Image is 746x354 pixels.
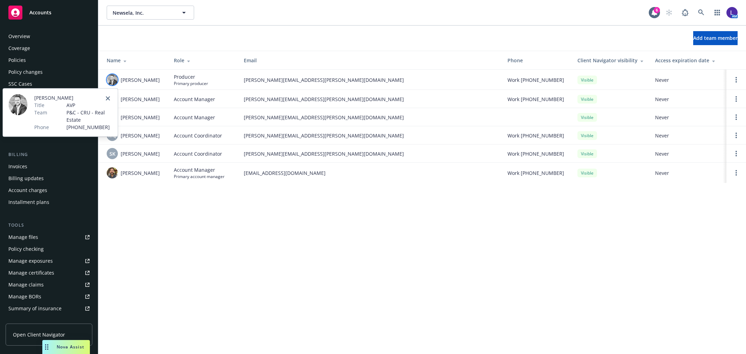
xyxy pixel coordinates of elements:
img: employee photo [8,94,27,115]
button: Add team member [693,31,738,45]
span: [EMAIL_ADDRESS][DOMAIN_NAME] [244,169,496,177]
span: Team [34,109,47,116]
span: Producer [174,73,208,80]
a: Open options [732,149,740,158]
span: Primary account manager [174,174,225,179]
img: photo [726,7,738,18]
a: Coverage [6,43,92,54]
a: Overview [6,31,92,42]
span: Nova Assist [57,344,84,350]
a: Policy changes [6,66,92,78]
span: Never [655,114,721,121]
div: Billing updates [8,173,44,184]
a: Installment plans [6,197,92,208]
span: [PHONE_NUMBER] [66,123,112,131]
div: Role [174,57,233,64]
span: Work [PHONE_NUMBER] [507,169,564,177]
span: [PERSON_NAME] [121,132,160,139]
div: Manage files [8,232,38,243]
div: Visible [577,113,597,122]
a: Billing updates [6,173,92,184]
span: Work [PHONE_NUMBER] [507,76,564,84]
div: Visible [577,169,597,177]
div: Visible [577,76,597,84]
a: Search [694,6,708,20]
a: Manage claims [6,279,92,290]
a: Report a Bug [678,6,692,20]
span: Phone [34,123,49,131]
div: Visible [577,95,597,104]
a: Policy checking [6,243,92,255]
span: Never [655,132,721,139]
span: [PERSON_NAME] [121,169,160,177]
span: [PERSON_NAME][EMAIL_ADDRESS][PERSON_NAME][DOMAIN_NAME] [244,132,496,139]
a: Manage exposures [6,255,92,267]
span: Account Manager [174,95,215,103]
span: Work [PHONE_NUMBER] [507,132,564,139]
span: AVP [66,101,112,109]
div: Drag to move [42,340,51,354]
div: Policy changes [8,66,43,78]
span: Account Coordinator [174,132,222,139]
button: Nova Assist [42,340,90,354]
span: Add team member [693,35,738,41]
a: Manage certificates [6,267,92,278]
a: Open options [732,76,740,84]
span: SK [109,150,115,157]
div: Manage exposures [8,255,53,267]
span: Account Manager [174,166,225,174]
img: photo [107,74,118,85]
div: Phone [507,57,566,64]
span: [PERSON_NAME][EMAIL_ADDRESS][PERSON_NAME][DOMAIN_NAME] [244,76,496,84]
span: [PERSON_NAME] [121,114,160,121]
div: Coverage [8,43,30,54]
span: [PERSON_NAME] [121,95,160,103]
span: Account Coordinator [174,150,222,157]
span: Newsela, Inc. [113,9,173,16]
div: Policy checking [8,243,44,255]
div: Email [244,57,496,64]
a: Accounts [6,3,92,22]
a: Manage BORs [6,291,92,302]
a: Switch app [710,6,724,20]
span: [PERSON_NAME] [34,94,112,101]
div: Access expiration date [655,57,721,64]
div: Account charges [8,185,47,196]
div: Summary of insurance [8,303,62,314]
div: Tools [6,222,92,229]
a: Open options [732,95,740,103]
span: Open Client Navigator [13,331,65,338]
button: Newsela, Inc. [107,6,194,20]
div: Installment plans [8,197,49,208]
div: Manage claims [8,279,44,290]
span: [PERSON_NAME] [121,150,160,157]
span: Never [655,95,721,103]
span: Title [34,101,44,109]
a: Summary of insurance [6,303,92,314]
span: Accounts [29,10,51,15]
div: Visible [577,149,597,158]
a: Policies [6,55,92,66]
div: Invoices [8,161,27,172]
span: P&C - CRU - Real Estate [66,109,112,123]
span: Never [655,76,721,84]
span: Never [655,150,721,157]
a: SSC Cases [6,78,92,90]
span: Account Manager [174,114,215,121]
div: Manage certificates [8,267,54,278]
a: Invoices [6,161,92,172]
img: photo [107,167,118,178]
a: Start snowing [662,6,676,20]
div: Client Navigator visibility [577,57,644,64]
span: [PERSON_NAME][EMAIL_ADDRESS][PERSON_NAME][DOMAIN_NAME] [244,150,496,157]
div: Billing [6,151,92,158]
div: Overview [8,31,30,42]
a: close [104,94,112,102]
div: SSC Cases [8,78,32,90]
div: Name [107,57,163,64]
span: Primary producer [174,80,208,86]
span: [PERSON_NAME][EMAIL_ADDRESS][PERSON_NAME][DOMAIN_NAME] [244,95,496,103]
span: Never [655,169,721,177]
a: Manage files [6,232,92,243]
